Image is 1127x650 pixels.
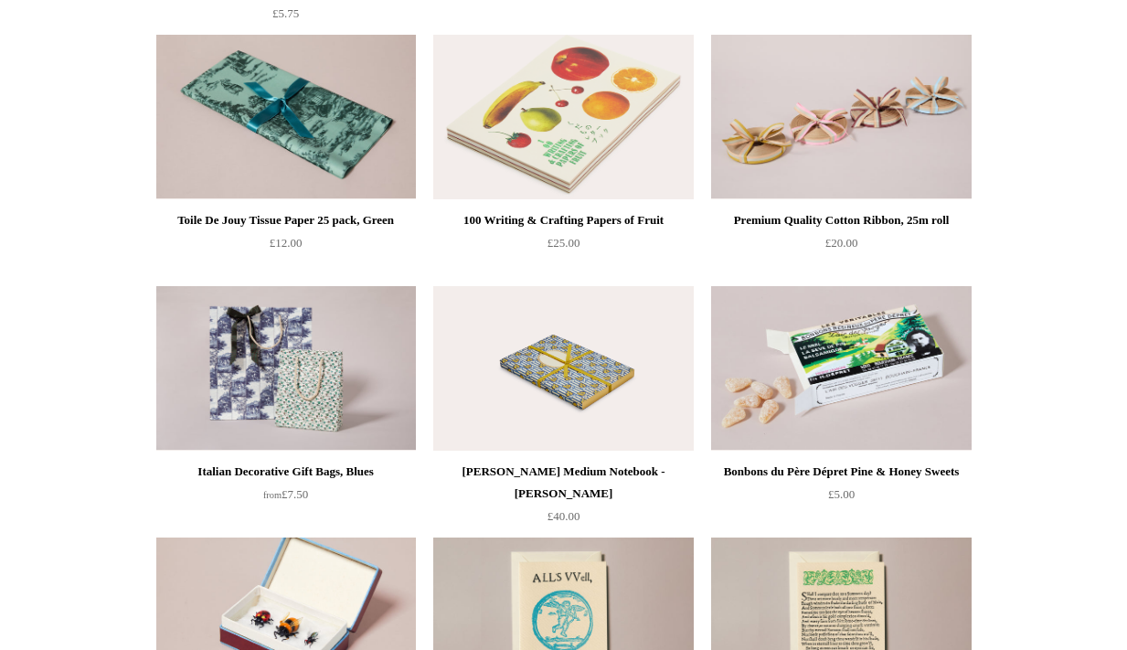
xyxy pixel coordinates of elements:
[828,487,855,501] span: £5.00
[263,490,282,500] span: from
[438,461,688,505] div: [PERSON_NAME] Medium Notebook - [PERSON_NAME]
[433,461,693,536] a: [PERSON_NAME] Medium Notebook - [PERSON_NAME] £40.00
[825,236,858,250] span: £20.00
[711,209,971,284] a: Premium Quality Cotton Ribbon, 25m roll £20.00
[716,209,966,231] div: Premium Quality Cotton Ribbon, 25m roll
[270,236,303,250] span: £12.00
[156,209,416,284] a: Toile De Jouy Tissue Paper 25 pack, Green £12.00
[161,209,411,231] div: Toile De Jouy Tissue Paper 25 pack, Green
[263,487,308,501] span: £7.50
[156,35,416,199] a: Toile De Jouy Tissue Paper 25 pack, Green Toile De Jouy Tissue Paper 25 pack, Green
[272,6,299,20] span: £5.75
[433,35,693,199] img: 100 Writing & Crafting Papers of Fruit
[433,286,693,451] a: Antoinette Poisson Medium Notebook - Tison Antoinette Poisson Medium Notebook - Tison
[161,461,411,483] div: Italian Decorative Gift Bags, Blues
[711,35,971,199] img: Premium Quality Cotton Ribbon, 25m roll
[711,286,971,451] img: Bonbons du Père Dépret Pine & Honey Sweets
[548,236,580,250] span: £25.00
[438,209,688,231] div: 100 Writing & Crafting Papers of Fruit
[433,286,693,451] img: Antoinette Poisson Medium Notebook - Tison
[548,509,580,523] span: £40.00
[711,286,971,451] a: Bonbons du Père Dépret Pine & Honey Sweets Bonbons du Père Dépret Pine & Honey Sweets
[156,35,416,199] img: Toile De Jouy Tissue Paper 25 pack, Green
[433,209,693,284] a: 100 Writing & Crafting Papers of Fruit £25.00
[156,286,416,451] a: Italian Decorative Gift Bags, Blues Italian Decorative Gift Bags, Blues
[156,461,416,536] a: Italian Decorative Gift Bags, Blues from£7.50
[716,461,966,483] div: Bonbons du Père Dépret Pine & Honey Sweets
[156,286,416,451] img: Italian Decorative Gift Bags, Blues
[433,35,693,199] a: 100 Writing & Crafting Papers of Fruit 100 Writing & Crafting Papers of Fruit
[711,35,971,199] a: Premium Quality Cotton Ribbon, 25m roll Premium Quality Cotton Ribbon, 25m roll
[711,461,971,536] a: Bonbons du Père Dépret Pine & Honey Sweets £5.00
